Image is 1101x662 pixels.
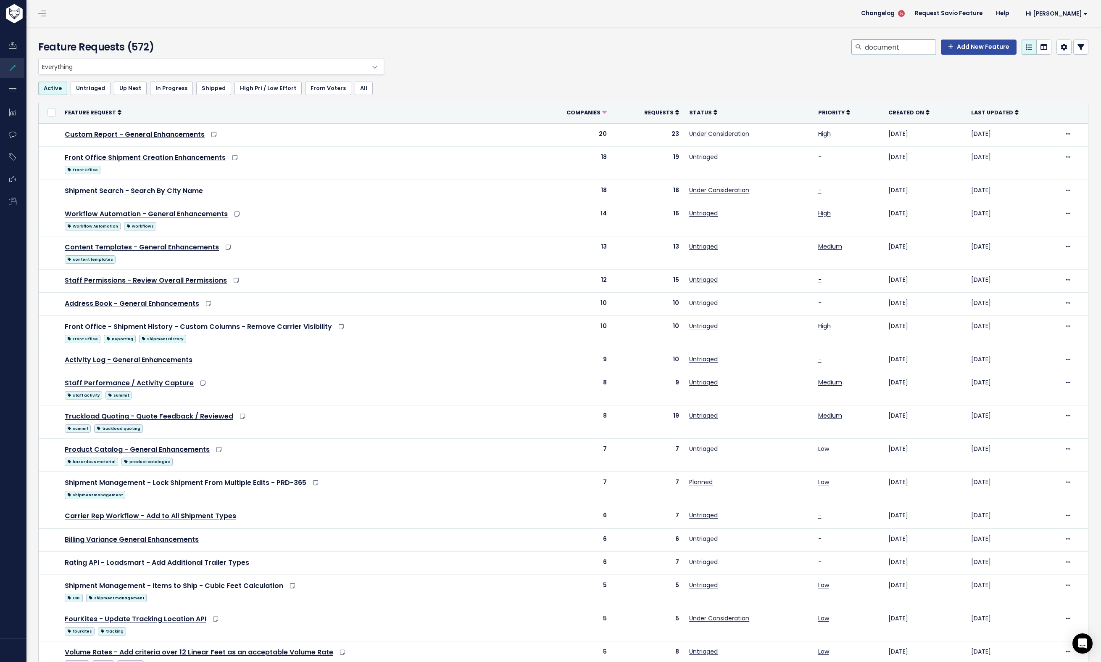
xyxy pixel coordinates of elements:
[65,186,203,196] a: Shipment Search - Search By City Name
[612,203,684,236] td: 16
[65,614,206,624] a: FourKites - Update Tracking Location API
[612,269,684,292] td: 15
[121,458,173,466] span: product catalogue
[612,372,684,405] td: 9
[612,349,684,372] td: 10
[530,236,611,269] td: 13
[818,186,822,194] a: -
[65,647,333,657] a: Volume Rates - Add criteria over 12 Linear Feet as an acceptable Volume Rate
[530,203,611,236] td: 14
[65,391,102,400] span: staff activity
[612,528,684,551] td: 6
[1016,7,1094,20] a: Hi [PERSON_NAME]
[864,40,936,55] input: Search features...
[566,108,607,117] a: Companies
[65,411,233,421] a: Truckload Quoting - Quote Feedback / Reviewed
[883,372,966,405] td: [DATE]
[65,445,210,454] a: Product Catalog - General Enhancements
[818,647,829,656] a: Low
[65,625,95,636] a: fourkites
[65,355,192,365] a: Activity Log - General Enhancements
[818,242,842,251] a: Medium
[234,82,302,95] a: High Pri / Low Effort
[883,505,966,528] td: [DATE]
[65,389,102,400] a: staff activity
[612,123,684,146] td: 23
[966,439,1059,472] td: [DATE]
[139,335,186,343] span: Shipment History
[689,378,718,387] a: Untriaged
[65,478,306,487] a: Shipment Management - Lock Shipment From Multiple Edits - PRD-365
[818,478,829,486] a: Low
[818,445,829,453] a: Low
[612,608,684,641] td: 5
[966,123,1059,146] td: [DATE]
[689,209,718,217] a: Untriaged
[105,391,132,400] span: summit
[65,535,199,544] a: Billing Variance General Enhancements
[966,146,1059,180] td: [DATE]
[65,164,100,175] a: Front Office
[861,11,895,16] span: Changelog
[612,316,684,349] td: 10
[104,333,136,344] a: Reporting
[530,146,611,180] td: 18
[883,405,966,439] td: [DATE]
[689,275,718,284] a: Untriaged
[65,558,249,567] a: Rating API - Loadsmart - Add Additional Trailer Types
[689,558,718,566] a: Untriaged
[1072,633,1093,654] div: Open Intercom Messenger
[65,299,199,308] a: Address Book - General Enhancements
[612,236,684,269] td: 13
[818,411,842,420] a: Medium
[65,255,116,264] span: content templates
[65,424,91,433] span: summit
[530,405,611,439] td: 8
[38,58,384,75] span: Everything
[966,528,1059,551] td: [DATE]
[98,627,126,636] span: tracking
[65,378,194,388] a: Staff Performance / Activity Capture
[966,269,1059,292] td: [DATE]
[818,535,822,543] a: -
[530,372,611,405] td: 8
[883,575,966,608] td: [DATE]
[883,472,966,505] td: [DATE]
[612,439,684,472] td: 7
[65,335,100,343] span: Front Office
[612,575,684,608] td: 5
[65,333,100,344] a: Front Office
[612,505,684,528] td: 7
[121,456,173,466] a: product catalogue
[65,209,228,219] a: Workflow Automation - General Enhancements
[989,7,1016,20] a: Help
[966,608,1059,641] td: [DATE]
[530,316,611,349] td: 10
[966,203,1059,236] td: [DATE]
[139,333,186,344] a: Shipment History
[530,180,611,203] td: 18
[65,627,95,636] span: fourkites
[883,608,966,641] td: [DATE]
[883,236,966,269] td: [DATE]
[644,108,679,117] a: Requests
[530,349,611,372] td: 9
[971,108,1019,117] a: Last Updated
[612,180,684,203] td: 18
[94,423,143,433] a: truckload quoting
[124,222,156,230] span: workflows
[689,322,718,330] a: Untriaged
[530,551,611,575] td: 6
[114,82,147,95] a: Up Next
[966,405,1059,439] td: [DATE]
[971,109,1013,116] span: Last Updated
[883,123,966,146] td: [DATE]
[898,10,905,17] span: 5
[966,349,1059,372] td: [DATE]
[530,293,611,316] td: 10
[39,58,367,74] span: Everything
[644,109,674,116] span: Requests
[966,551,1059,575] td: [DATE]
[883,180,966,203] td: [DATE]
[530,123,611,146] td: 20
